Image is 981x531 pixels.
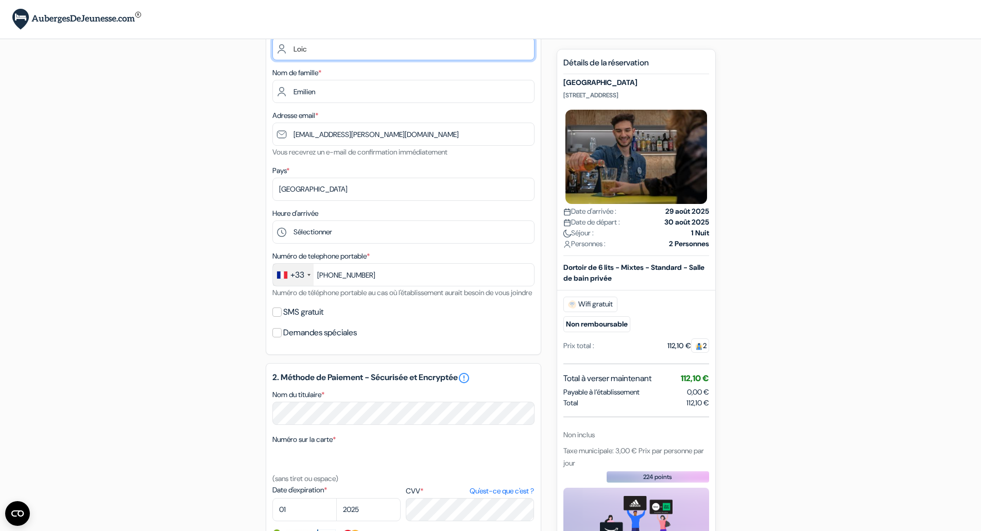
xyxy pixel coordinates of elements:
[563,297,617,312] span: Wifi gratuit
[563,219,571,227] img: calendar.svg
[5,501,30,526] button: CMP-Widget öffnen
[272,37,535,60] input: Entrez votre prénom
[563,241,571,248] img: user_icon.svg
[563,58,709,74] h5: Détails de la réservation
[273,264,314,286] div: France: +33
[563,387,640,398] span: Payable à l’établissement
[563,238,606,249] span: Personnes :
[691,338,709,353] span: 2
[470,486,534,496] a: Qu'est-ce que c'est ?
[563,398,578,408] span: Total
[563,208,571,216] img: calendar.svg
[687,387,709,397] span: 0,00 €
[563,263,704,283] b: Dortoir de 6 lits - Mixtes - Standard - Salle de bain privée
[563,228,594,238] span: Séjour :
[563,446,704,468] span: Taxe municipale: 3,00 € Prix par personne par jour
[667,340,709,351] div: 112,10 €
[272,485,401,495] label: Date d'expiration
[406,486,534,496] label: CVV
[665,206,709,217] strong: 29 août 2025
[283,326,357,340] label: Demandes spéciales
[283,305,323,319] label: SMS gratuit
[272,123,535,146] input: Entrer adresse e-mail
[272,474,338,483] small: (sans tiret ou espace)
[568,300,576,309] img: free_wifi.svg
[290,269,304,281] div: +33
[272,165,289,176] label: Pays
[272,389,324,400] label: Nom du titulaire
[563,430,709,440] div: Non inclus
[272,434,336,445] label: Numéro sur la carte
[563,340,594,351] div: Prix total :
[12,9,141,30] img: AubergesDeJeunesse.com
[563,78,709,87] h5: [GEOGRAPHIC_DATA]
[272,208,318,219] label: Heure d'arrivée
[272,288,532,297] small: Numéro de téléphone portable au cas où l'établissement aurait besoin de vous joindre
[643,472,672,482] span: 224 points
[272,67,321,78] label: Nom de famille
[272,251,370,262] label: Numéro de telephone portable
[272,263,535,286] input: 6 12 34 56 78
[272,110,318,121] label: Adresse email
[669,238,709,249] strong: 2 Personnes
[563,230,571,237] img: moon.svg
[664,217,709,228] strong: 30 août 2025
[695,342,703,350] img: guest.svg
[686,398,709,408] span: 112,10 €
[458,372,470,384] a: error_outline
[691,228,709,238] strong: 1 Nuit
[563,372,651,385] span: Total à verser maintenant
[563,316,630,332] small: Non remboursable
[272,80,535,103] input: Entrer le nom de famille
[563,217,620,228] span: Date de départ :
[272,372,535,384] h5: 2. Méthode de Paiement - Sécurisée et Encryptée
[563,91,709,99] p: [STREET_ADDRESS]
[272,147,448,157] small: Vous recevrez un e-mail de confirmation immédiatement
[681,373,709,384] span: 112,10 €
[563,206,616,217] span: Date d'arrivée :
